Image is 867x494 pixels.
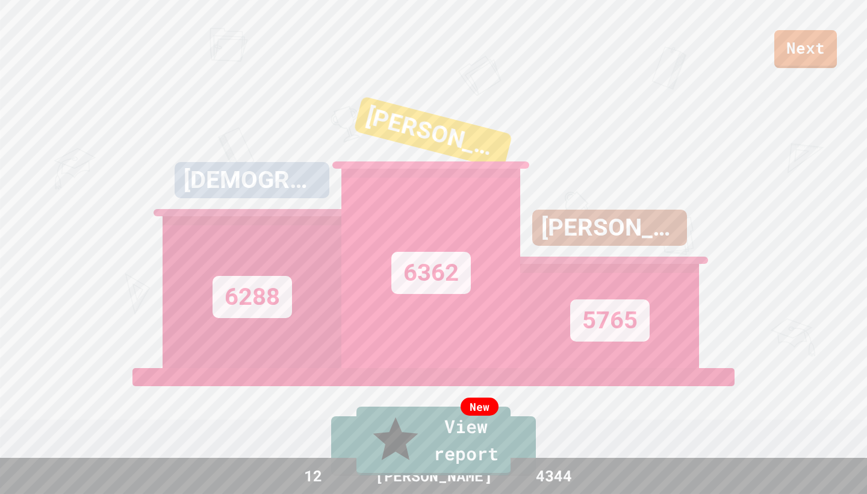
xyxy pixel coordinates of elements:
[356,407,511,475] a: View report
[774,30,837,68] a: Next
[213,276,292,318] div: 6288
[570,299,650,342] div: 5765
[175,162,329,198] div: [DEMOGRAPHIC_DATA]
[532,210,687,246] div: [PERSON_NAME]
[461,398,499,416] div: New
[391,252,471,294] div: 6362
[353,96,512,169] div: [PERSON_NAME]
